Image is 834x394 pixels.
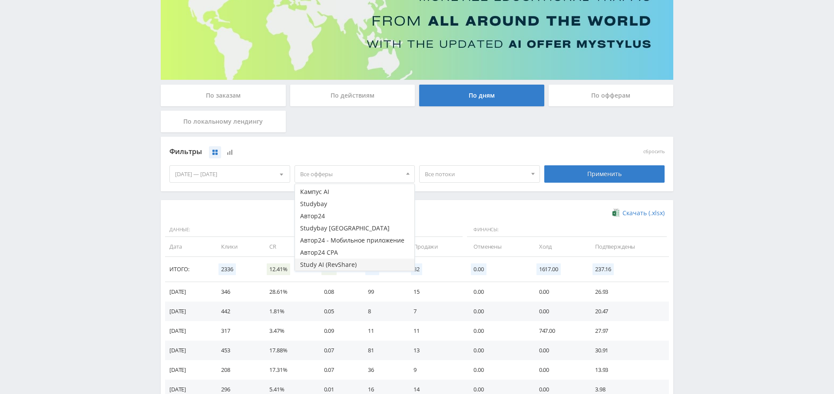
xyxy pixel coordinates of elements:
[586,321,669,341] td: 27.97
[359,341,405,360] td: 81
[295,222,415,234] button: Studybay [GEOGRAPHIC_DATA]
[315,341,359,360] td: 0.07
[419,85,544,106] div: По дням
[530,302,586,321] td: 0.00
[170,166,290,182] div: [DATE] — [DATE]
[212,282,261,302] td: 346
[165,237,212,256] td: Дата
[295,198,415,210] button: Studybay
[530,282,586,302] td: 0.00
[212,360,261,380] td: 208
[161,85,286,106] div: По заказам
[290,85,415,106] div: По действиям
[315,282,359,302] td: 0.08
[612,209,665,217] a: Скачать (.xlsx)
[212,302,261,321] td: 442
[465,360,530,380] td: 0.00
[267,263,290,275] span: 12.41%
[465,341,530,360] td: 0.00
[405,302,465,321] td: 7
[405,237,465,256] td: Продажи
[359,321,405,341] td: 11
[315,321,359,341] td: 0.09
[165,360,212,380] td: [DATE]
[212,237,261,256] td: Клики
[405,321,465,341] td: 11
[169,145,540,158] div: Фильтры
[212,321,261,341] td: 317
[261,360,315,380] td: 17.31%
[359,302,405,321] td: 8
[295,246,415,259] button: Автор24 CPA
[165,257,212,282] td: Итого:
[530,360,586,380] td: 0.00
[261,341,315,360] td: 17.88%
[467,223,667,237] span: Финансы:
[530,321,586,341] td: 747.00
[549,85,674,106] div: По офферам
[465,302,530,321] td: 0.00
[612,208,620,217] img: xlsx
[295,259,415,271] button: Study AI (RevShare)
[295,186,415,198] button: Кампус AI
[359,282,405,302] td: 99
[295,234,415,246] button: Автор24 - Мобильное приложение
[165,223,357,237] span: Данные:
[295,210,415,222] button: Автор24
[411,263,422,275] span: 82
[622,210,665,217] span: Скачать (.xlsx)
[405,282,465,302] td: 15
[586,302,669,321] td: 20.47
[425,166,526,182] span: Все потоки
[465,321,530,341] td: 0.00
[405,341,465,360] td: 13
[471,263,486,275] span: 0.00
[586,237,669,256] td: Подтверждены
[261,282,315,302] td: 28.61%
[165,302,212,321] td: [DATE]
[165,282,212,302] td: [DATE]
[359,360,405,380] td: 36
[300,166,402,182] span: Все офферы
[212,341,261,360] td: 453
[536,263,561,275] span: 1617.00
[465,237,530,256] td: Отменены
[586,341,669,360] td: 30.91
[315,360,359,380] td: 0.07
[643,149,665,154] button: сбросить
[530,341,586,360] td: 0.00
[261,302,315,321] td: 1.81%
[315,302,359,321] td: 0.05
[261,321,315,341] td: 3.47%
[261,237,315,256] td: CR
[592,263,614,275] span: 237.16
[165,341,212,360] td: [DATE]
[165,321,212,341] td: [DATE]
[586,282,669,302] td: 26.93
[530,237,586,256] td: Холд
[405,360,465,380] td: 9
[586,360,669,380] td: 13.93
[544,165,665,183] div: Применить
[218,263,235,275] span: 2336
[465,282,530,302] td: 0.00
[161,111,286,132] div: По локальному лендингу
